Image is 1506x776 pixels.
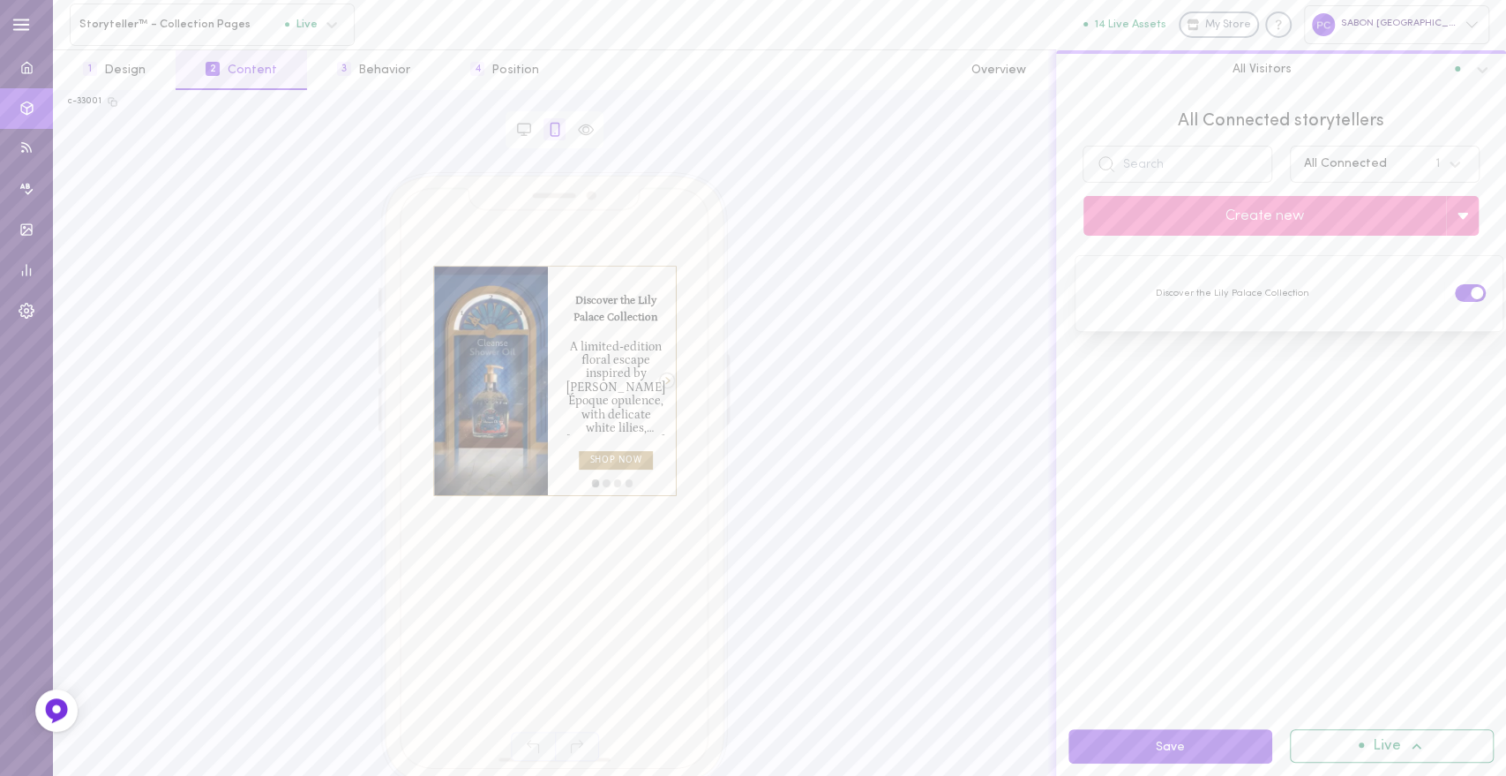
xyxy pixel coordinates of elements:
[206,62,220,76] span: 2
[83,62,97,76] span: 1
[612,478,624,489] div: move to slide 3
[1265,11,1292,38] div: Knowledge center
[337,62,351,76] span: 3
[1179,11,1259,38] a: My Store
[307,50,440,90] button: 3Behavior
[43,697,70,724] img: Feedback Button
[657,267,676,495] div: Right arrow
[579,451,653,470] span: SHOP NOW
[1083,19,1179,31] a: 14 Live Assets
[1290,729,1494,763] button: Live
[601,478,612,489] div: move to slide 2
[1233,61,1292,77] span: All Visitors
[68,95,101,108] div: c-33001
[623,478,634,489] div: move to slide 4
[1373,739,1401,754] span: Live
[1083,19,1166,30] button: 14 Live Assets
[557,325,674,435] span: A limited‑edition floral escape inspired by [PERSON_NAME] Époque opulence, with delicate white li...
[555,732,599,761] span: Redo
[511,732,555,761] span: Undo
[590,478,602,489] div: move to slide 1
[440,50,569,90] button: 4Position
[557,292,674,325] span: Discover the Lily Palace Collection
[176,50,306,90] button: 2Content
[79,18,285,31] span: Storyteller™ - Collection Pages
[1083,109,1480,133] span: All Connected storytellers
[53,50,176,90] button: 1Design
[1205,18,1251,34] span: My Store
[1083,196,1446,236] button: Create new
[1436,155,1440,173] span: 1
[470,62,484,76] span: 4
[1083,146,1272,183] input: Search
[285,19,318,30] span: Live
[1304,158,1387,170] div: All Connected
[941,50,1056,90] button: Overview
[1068,729,1272,764] button: Save
[1304,5,1489,43] div: SABON [GEOGRAPHIC_DATA]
